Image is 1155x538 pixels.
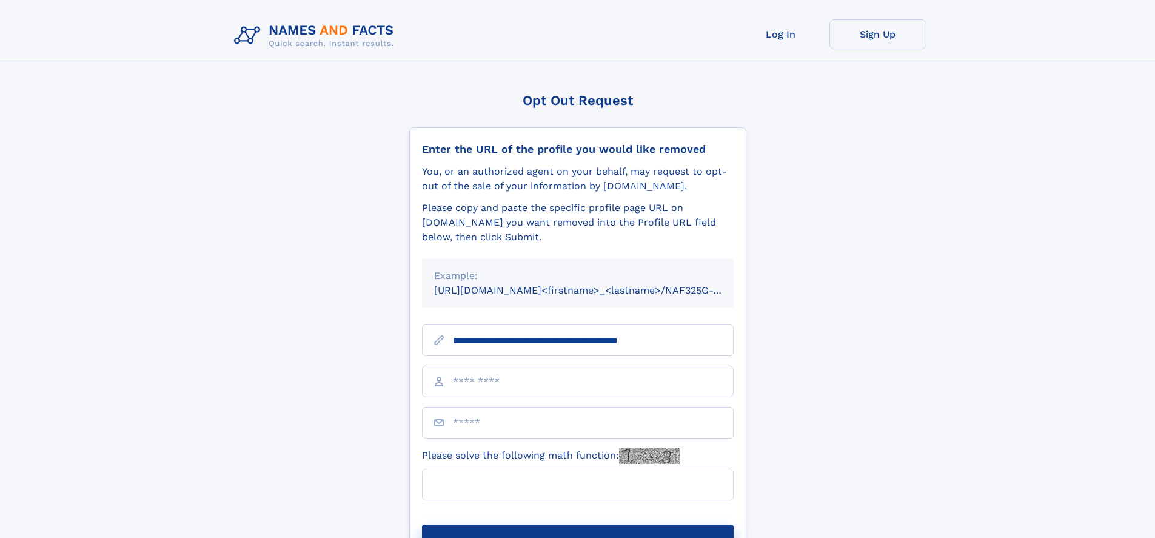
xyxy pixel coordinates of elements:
a: Sign Up [829,19,926,49]
div: Opt Out Request [409,93,746,108]
a: Log In [732,19,829,49]
img: Logo Names and Facts [229,19,404,52]
div: Enter the URL of the profile you would like removed [422,143,734,156]
small: [URL][DOMAIN_NAME]<firstname>_<lastname>/NAF325G-xxxxxxxx [434,284,757,296]
label: Please solve the following math function: [422,448,680,464]
div: Please copy and paste the specific profile page URL on [DOMAIN_NAME] you want removed into the Pr... [422,201,734,244]
div: You, or an authorized agent on your behalf, may request to opt-out of the sale of your informatio... [422,164,734,193]
div: Example: [434,269,721,283]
